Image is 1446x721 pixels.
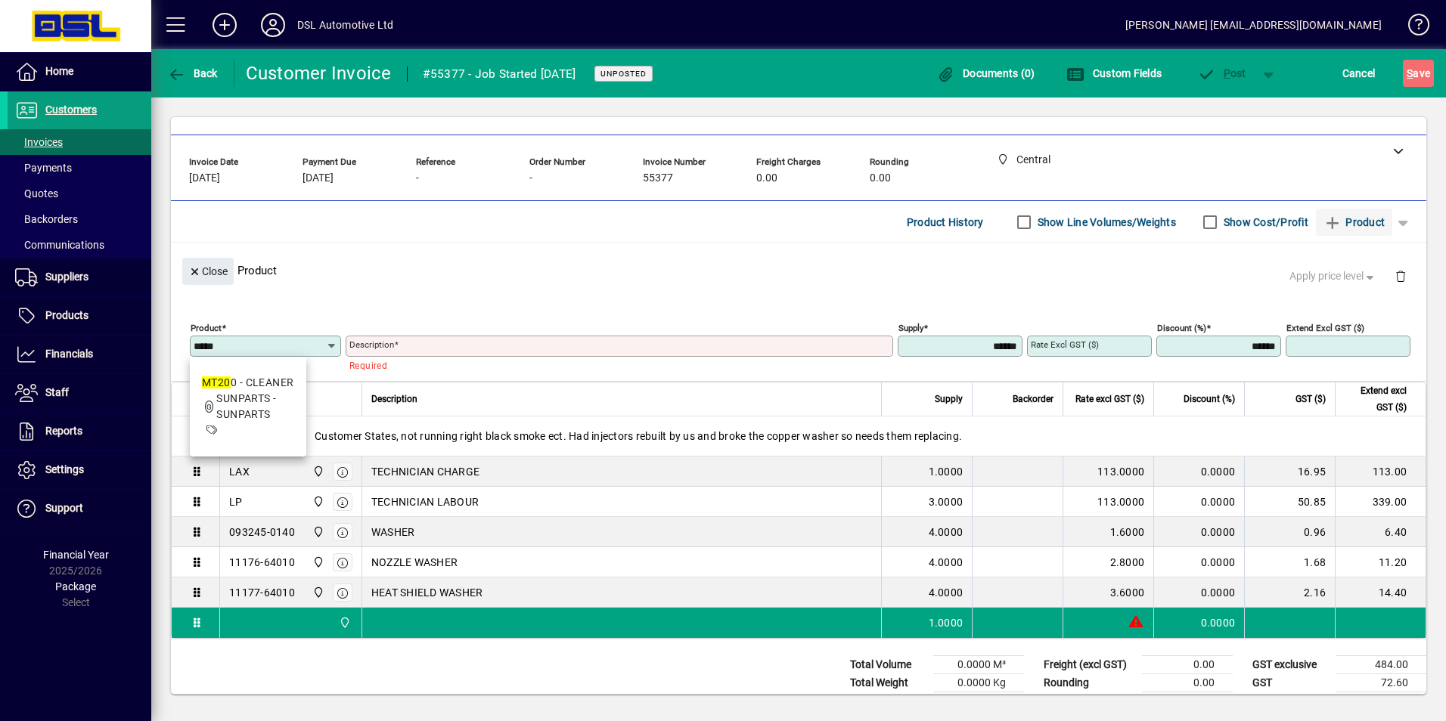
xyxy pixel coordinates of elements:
mat-label: Description [349,339,394,350]
a: Payments [8,155,151,181]
span: 1.0000 [929,464,963,479]
span: ave [1407,61,1430,85]
td: GST inclusive [1245,692,1336,711]
span: Product History [907,210,984,234]
span: Central [309,494,326,510]
span: ost [1197,67,1246,79]
em: MT20 [202,376,231,388]
span: Central [309,524,326,540]
span: Invoices [15,136,63,148]
span: 0.00 [870,172,891,184]
span: Central [309,554,326,571]
button: Documents (0) [933,60,1039,87]
span: SUNPARTS - SUNPARTS [216,392,276,420]
div: 11177-64010 [229,585,295,600]
div: Customer Invoice [246,61,392,85]
div: LAX [229,464,250,479]
div: 0 - CLEANER [202,375,294,391]
span: Home [45,65,73,77]
td: 2.16 [1244,577,1335,608]
div: Product [171,243,1426,298]
span: Extend excl GST ($) [1345,382,1407,416]
span: Quotes [15,187,58,200]
a: Knowledge Base [1397,3,1427,52]
span: Suppliers [45,271,88,283]
td: 72.60 [1336,674,1426,692]
a: Invoices [8,129,151,155]
span: Back [167,67,218,79]
app-page-header-button: Delete [1382,269,1419,283]
div: [PERSON_NAME] [EMAIL_ADDRESS][DOMAIN_NAME] [1125,13,1382,37]
div: 11176-64010 [229,555,295,570]
span: 4.0000 [929,555,963,570]
span: [DATE] [303,172,334,184]
app-page-header-button: Back [151,60,234,87]
span: 0.00 [756,172,777,184]
a: Products [8,297,151,335]
button: Cancel [1339,60,1379,87]
td: 0.0000 [1153,547,1244,577]
span: Financials [45,348,93,360]
span: Customers [45,104,97,116]
td: Total Volume [842,656,933,674]
td: Freight (excl GST) [1036,656,1142,674]
span: Products [45,309,88,321]
td: 0.0000 M³ [933,656,1024,674]
button: Add [200,11,249,39]
span: Apply price level [1289,268,1377,284]
a: Reports [8,413,151,450]
td: 0.0000 [1153,577,1244,608]
button: Close [182,258,234,285]
button: Profile [249,11,297,39]
td: 113.00 [1335,456,1426,487]
mat-label: Rate excl GST ($) [1031,339,1099,350]
td: 1.68 [1244,547,1335,577]
td: GST [1245,674,1336,692]
div: 1.6000 [1072,525,1144,540]
mat-label: Extend excl GST ($) [1286,323,1364,333]
span: Cancel [1342,61,1376,85]
span: NOZZLE WASHER [371,555,458,570]
button: Custom Fields [1063,60,1165,87]
td: 339.00 [1335,487,1426,517]
button: Product History [901,209,990,236]
td: GST exclusive [1245,656,1336,674]
a: Settings [8,451,151,489]
span: Package [55,580,96,593]
div: 113.0000 [1072,494,1144,509]
div: #55377 - Job Started [DATE] [423,62,576,86]
span: Rate excl GST ($) [1075,391,1144,407]
span: Backorder [1013,391,1053,407]
button: Back [163,60,222,87]
span: HEAT SHIELD WASHER [371,585,483,600]
span: [DATE] [189,172,220,184]
td: 0.0000 [1153,487,1244,517]
td: 556.60 [1336,692,1426,711]
a: Support [8,490,151,528]
span: Close [188,259,228,284]
span: Backorders [15,213,78,225]
mat-label: Supply [898,323,923,333]
td: 14.40 [1335,577,1426,608]
div: 2.8000 [1072,555,1144,570]
td: 0.0000 [1153,517,1244,547]
label: Show Line Volumes/Weights [1035,215,1176,230]
label: Show Cost/Profit [1221,215,1308,230]
span: Discount (%) [1184,391,1235,407]
span: Payments [15,162,72,174]
div: 113.0000 [1072,464,1144,479]
span: TECHNICIAN CHARGE [371,464,479,479]
a: Suppliers [8,258,151,296]
mat-error: Required [349,357,881,373]
span: Central [309,463,326,480]
a: Communications [8,232,151,258]
span: Description [371,391,417,407]
td: 0.96 [1244,517,1335,547]
span: Settings [45,463,84,475]
span: GST ($) [1296,391,1326,407]
td: 0.0000 [1153,608,1244,638]
span: Staff [45,386,69,398]
td: 0.0000 [1153,456,1244,487]
span: 1.0000 [929,615,963,630]
span: Central [335,614,352,631]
